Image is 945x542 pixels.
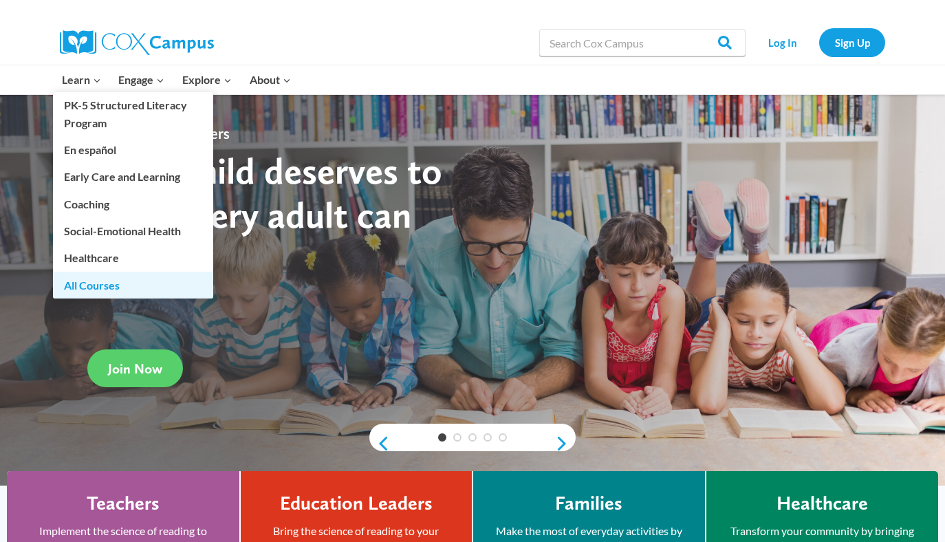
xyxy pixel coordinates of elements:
[499,433,507,442] a: 5
[53,137,213,163] a: En español
[110,65,174,94] button: Child menu of Engage
[87,149,442,280] strong: Every child deserves to read. Every adult can help.
[776,492,868,515] h4: Healthcare
[53,218,213,244] a: Social-Emotional Health
[369,435,390,452] a: previous
[53,65,110,94] button: Child menu of Learn
[453,433,461,442] a: 2
[752,28,885,56] nav: Secondary Navigation
[53,92,213,136] a: PK-5 Structured Literacy Program
[60,30,214,55] img: Cox Campus
[555,435,576,452] a: next
[752,28,812,56] a: Log In
[108,360,162,377] span: Join Now
[555,492,622,515] h4: Families
[819,28,885,56] a: Sign Up
[369,430,576,457] div: content slider buttons
[87,349,183,387] a: Join Now
[53,65,299,94] nav: Primary Navigation
[468,433,477,442] a: 3
[173,65,241,94] button: Child menu of Explore
[53,164,213,190] a: Early Care and Learning
[53,272,213,298] a: All Courses
[241,65,300,94] button: Child menu of About
[539,29,746,56] input: Search Cox Campus
[484,433,492,442] a: 4
[280,492,433,515] h4: Education Leaders
[438,433,446,442] a: 1
[53,245,213,271] a: Healthcare
[53,191,213,217] a: Coaching
[87,492,160,515] h4: Teachers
